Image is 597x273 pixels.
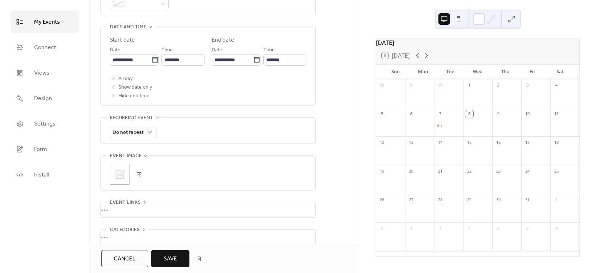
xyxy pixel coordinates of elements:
[378,168,386,175] div: 19
[407,225,415,233] div: 3
[11,164,79,185] a: Install
[376,38,579,47] div: [DATE]
[553,81,560,89] div: 4
[436,168,444,175] div: 21
[553,110,560,118] div: 11
[382,65,409,79] div: Sun
[434,123,463,128] div: T
[34,67,50,79] span: Views
[11,36,79,58] a: Connect
[212,36,234,44] div: End date
[263,46,275,55] span: Time
[161,46,173,55] span: Time
[523,139,531,147] div: 17
[437,65,464,79] div: Tue
[378,196,386,204] div: 26
[436,225,444,233] div: 4
[110,198,141,207] span: Event links
[34,93,52,104] span: Design
[494,110,502,118] div: 9
[118,92,150,100] span: Hide end time
[465,168,473,175] div: 22
[523,110,531,118] div: 10
[110,114,153,122] span: Recurring event
[11,11,79,33] a: My Events
[34,169,49,180] span: Install
[553,139,560,147] div: 18
[118,83,152,92] span: Show date only
[110,46,121,55] span: Date
[523,81,531,89] div: 3
[409,65,437,79] div: Mon
[523,168,531,175] div: 24
[11,113,79,135] a: Settings
[494,81,502,89] div: 2
[34,118,56,130] span: Settings
[164,255,177,263] span: Save
[407,81,415,89] div: 29
[114,255,136,263] span: Cancel
[441,123,443,128] div: T
[546,65,574,79] div: Sat
[465,196,473,204] div: 29
[34,144,47,155] span: Form
[110,23,146,32] span: Date and time
[494,225,502,233] div: 6
[464,65,492,79] div: Wed
[110,226,140,234] span: Categories
[494,168,502,175] div: 23
[378,139,386,147] div: 12
[436,139,444,147] div: 14
[465,81,473,89] div: 1
[407,139,415,147] div: 13
[436,110,444,118] div: 7
[436,196,444,204] div: 28
[110,165,130,185] div: ;
[34,17,60,28] span: My Events
[523,196,531,204] div: 31
[378,81,386,89] div: 28
[118,75,133,83] span: All day
[11,62,79,84] a: Views
[378,110,386,118] div: 5
[113,128,144,137] span: Do not repeat
[11,87,79,109] a: Design
[553,225,560,233] div: 8
[11,138,79,160] a: Form
[151,250,189,267] button: Save
[553,196,560,204] div: 1
[553,168,560,175] div: 25
[101,230,315,245] div: •••
[465,110,473,118] div: 8
[110,152,142,160] span: Event image
[407,196,415,204] div: 27
[407,168,415,175] div: 20
[465,139,473,147] div: 15
[523,225,531,233] div: 7
[465,225,473,233] div: 5
[101,202,315,217] div: •••
[34,42,56,53] span: Connect
[407,110,415,118] div: 6
[492,65,519,79] div: Thu
[110,36,135,44] div: Start date
[436,81,444,89] div: 30
[212,46,222,55] span: Date
[101,250,148,267] button: Cancel
[494,139,502,147] div: 16
[378,225,386,233] div: 2
[519,65,546,79] div: Fri
[494,196,502,204] div: 30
